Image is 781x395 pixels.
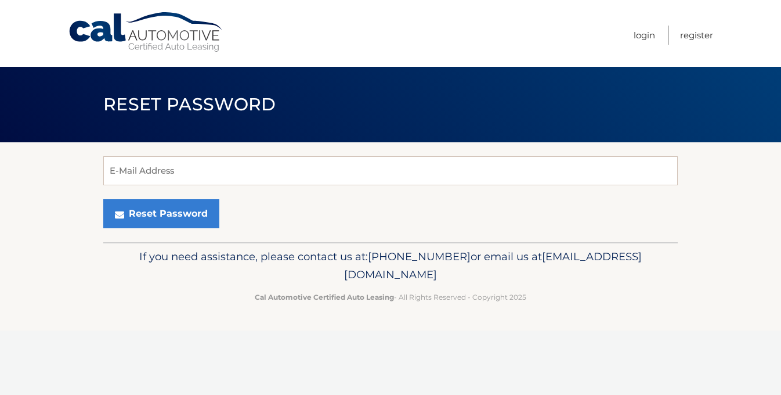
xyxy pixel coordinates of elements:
a: Register [680,26,713,45]
a: Cal Automotive [68,12,225,53]
span: Reset Password [103,94,276,115]
input: E-Mail Address [103,156,678,185]
a: Login [634,26,655,45]
p: If you need assistance, please contact us at: or email us at [111,247,670,285]
p: - All Rights Reserved - Copyright 2025 [111,291,670,303]
span: [PHONE_NUMBER] [368,250,471,263]
button: Reset Password [103,199,219,228]
strong: Cal Automotive Certified Auto Leasing [255,293,394,301]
